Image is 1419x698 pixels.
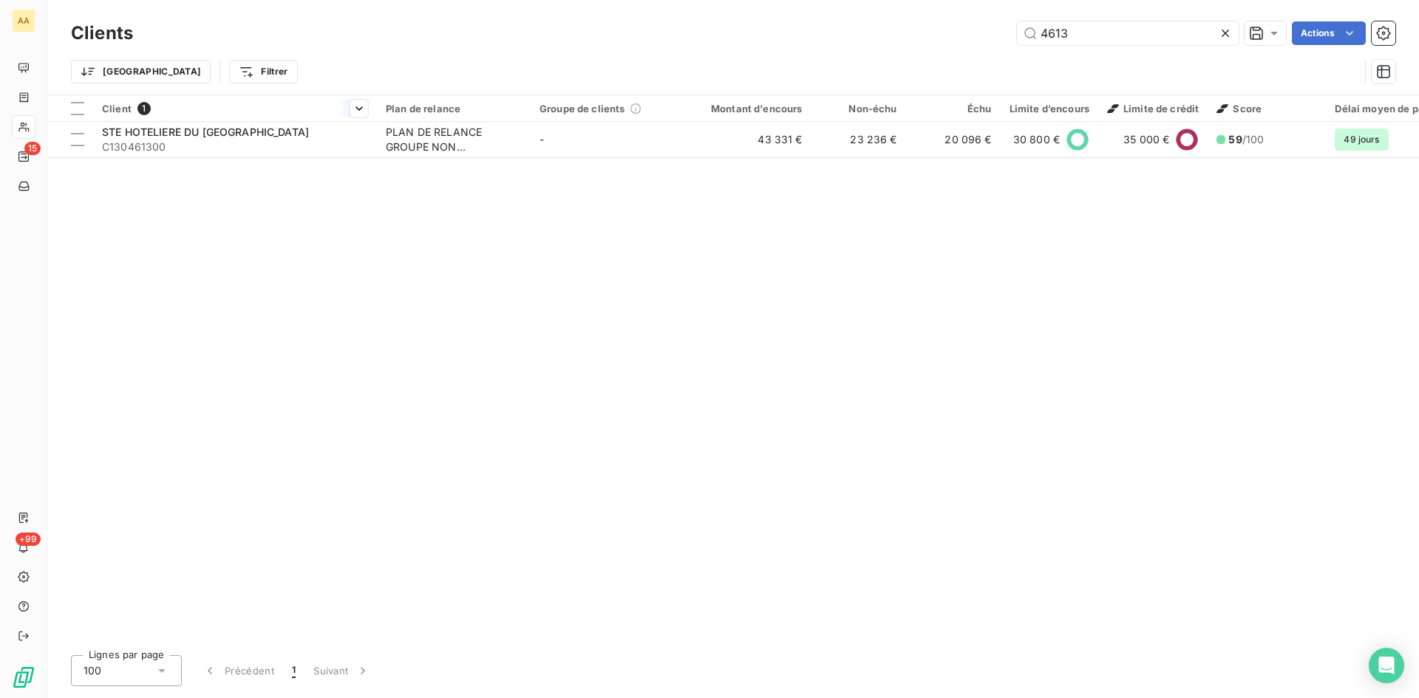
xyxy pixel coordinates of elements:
span: 15 [24,142,41,155]
span: STE HOTELIERE DU [GEOGRAPHIC_DATA] [102,126,309,138]
img: Logo LeanPay [12,666,35,689]
span: 49 jours [1335,129,1388,151]
span: 1 [137,102,151,115]
div: Non-échu [820,103,897,114]
button: Précédent [194,655,283,686]
div: Limite d’encours [1010,103,1089,114]
td: 23 236 € [811,122,906,157]
button: [GEOGRAPHIC_DATA] [71,60,211,83]
span: 100 [84,663,101,678]
h3: Clients [71,20,133,47]
span: +99 [16,533,41,546]
span: 35 000 € [1123,132,1169,147]
span: 59 [1228,133,1242,146]
span: Client [102,103,132,114]
span: Score [1216,103,1262,114]
div: AA [12,9,35,32]
span: Limite de crédit [1107,103,1199,114]
button: Suivant [304,655,379,686]
input: Rechercher [1017,21,1239,45]
span: 1 [292,663,296,678]
div: Open Intercom Messenger [1369,648,1404,683]
span: Groupe de clients [540,103,625,114]
span: 30 800 € [1013,132,1060,147]
div: Échu [915,103,992,114]
button: Filtrer [229,60,297,83]
td: 20 096 € [906,122,1001,157]
div: Montant d'encours [693,103,803,114]
button: Actions [1292,21,1366,45]
button: 1 [283,655,304,686]
div: PLAN DE RELANCE GROUPE NON AUTOMATIQUE [386,125,522,154]
span: C130461300 [102,140,368,154]
div: Plan de relance [386,103,522,114]
span: - [540,133,544,146]
td: 43 331 € [684,122,811,157]
span: /100 [1228,132,1264,147]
